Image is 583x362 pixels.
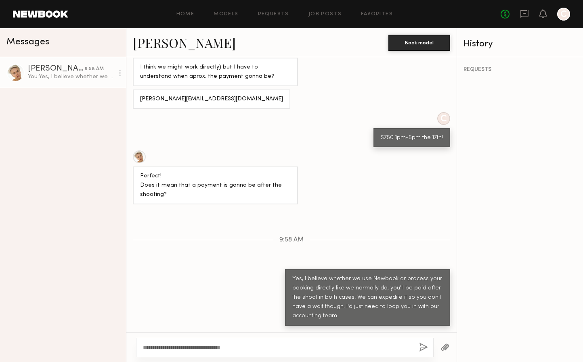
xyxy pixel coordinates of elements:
[214,12,238,17] a: Models
[381,133,443,143] div: $750 1pm-5pm the 17th!
[388,39,450,46] a: Book model
[388,35,450,51] button: Book model
[361,12,393,17] a: Favorites
[463,40,577,49] div: History
[463,67,577,73] div: REQUESTS
[28,65,85,73] div: [PERSON_NAME]
[258,12,289,17] a: Requests
[85,65,104,73] div: 9:58 AM
[557,8,570,21] a: C
[176,12,195,17] a: Home
[140,172,291,200] div: Perfect! Does it mean that a payment is gonna be after the shooting?
[308,12,342,17] a: Job Posts
[28,73,114,81] div: You: Yes, I believe whether we use Newbook or process your booking directly like we normally do, ...
[279,237,304,243] span: 9:58 AM
[133,34,236,51] a: [PERSON_NAME]
[292,275,443,321] div: Yes, I believe whether we use Newbook or process your booking directly like we normally do, you'l...
[140,63,291,81] div: I think we might work directly) but I have to understand when aprox. the payment gonna be?
[140,95,283,104] div: [PERSON_NAME][EMAIL_ADDRESS][DOMAIN_NAME]
[6,37,49,47] span: Messages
